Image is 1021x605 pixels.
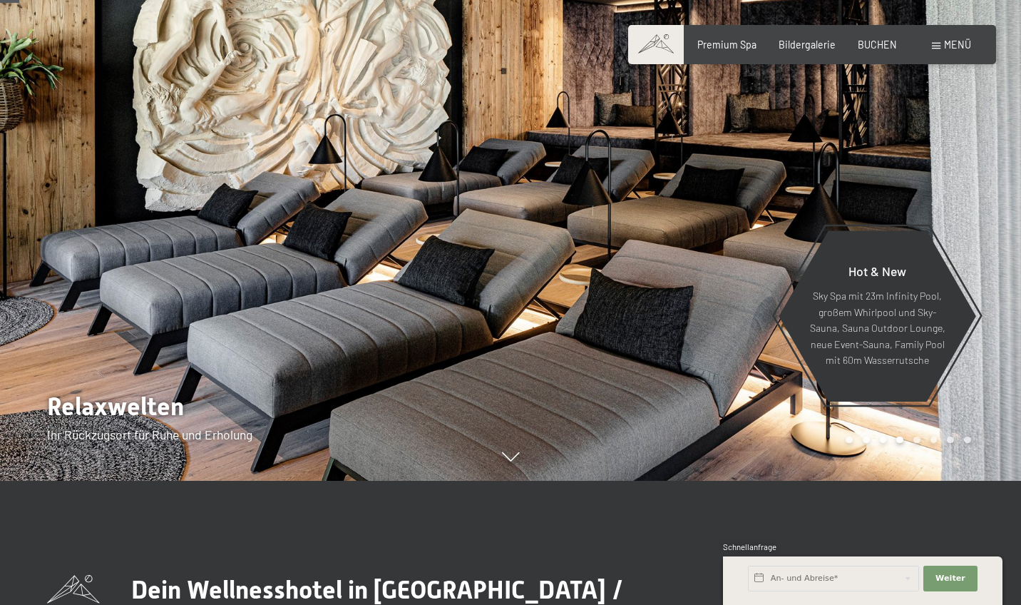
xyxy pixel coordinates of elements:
[858,39,897,51] a: BUCHEN
[697,39,756,51] a: Premium Spa
[841,437,970,444] div: Carousel Pagination
[778,230,977,402] a: Hot & New Sky Spa mit 23m Infinity Pool, großem Whirlpool und Sky-Sauna, Sauna Outdoor Lounge, ne...
[846,437,853,444] div: Carousel Page 1
[896,437,903,444] div: Carousel Page 4 (Current Slide)
[944,39,971,51] span: Menü
[880,437,887,444] div: Carousel Page 3
[913,437,920,444] div: Carousel Page 5
[779,39,836,51] a: Bildergalerie
[723,542,776,551] span: Schnellanfrage
[863,437,870,444] div: Carousel Page 2
[848,263,906,279] span: Hot & New
[947,437,954,444] div: Carousel Page 7
[964,437,971,444] div: Carousel Page 8
[930,437,938,444] div: Carousel Page 6
[809,288,945,369] p: Sky Spa mit 23m Infinity Pool, großem Whirlpool und Sky-Sauna, Sauna Outdoor Lounge, neue Event-S...
[923,566,978,591] button: Weiter
[935,573,965,584] span: Weiter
